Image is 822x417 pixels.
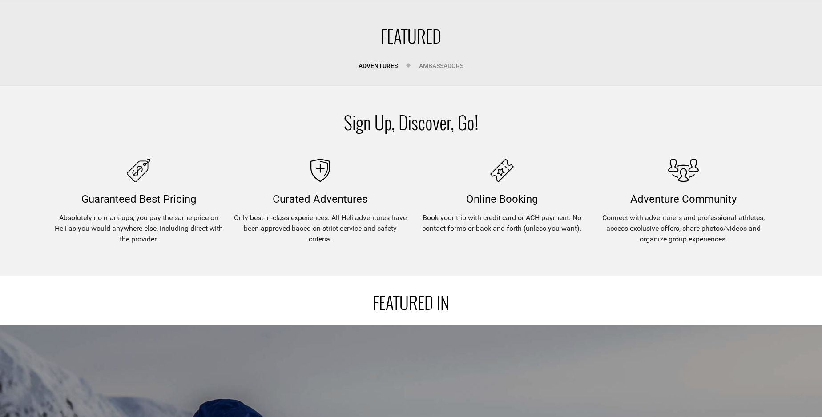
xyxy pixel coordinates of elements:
span: Connect with adventurers and professional athletes, access exclusive offers, share photos/videos ... [597,205,770,245]
span: Only best-in-class experiences. All Heli adventures have been approved based on strict service an... [234,205,407,245]
img: curated adventures [310,159,330,182]
span: Adventure Community [630,193,737,205]
span: Guaranteed best pricing [81,193,196,205]
img: guaranteed icon [127,159,150,182]
img: online booking [490,159,514,182]
span: Online Booking [466,193,538,205]
a: Adventures [352,57,404,75]
span: Absolutely no mark-ups; you pay the same price on Heli as you would anywhere else, including dire... [52,205,225,245]
span: Curated Adventures [273,193,367,205]
a: Ambassadors [412,57,470,75]
img: adventure community [668,159,699,182]
span: Book your trip with credit card or ACH payment. No contact forms or back and forth (unless you wa... [415,205,588,234]
h1: Sign Up, Discover, Go! [48,112,774,132]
